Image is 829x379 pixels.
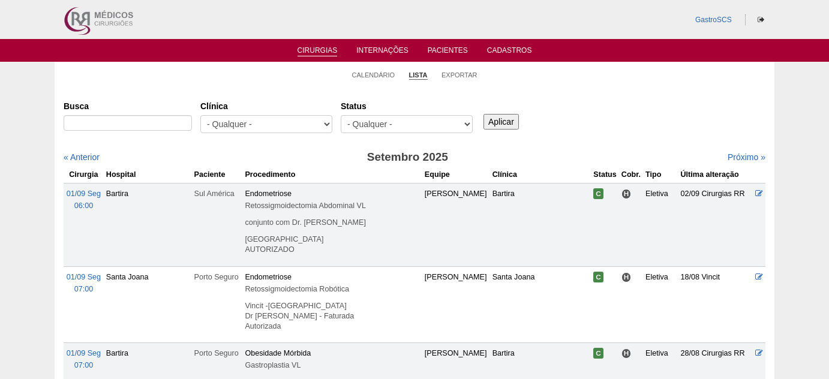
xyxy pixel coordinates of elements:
span: 01/09 Seg [67,189,101,198]
td: [PERSON_NAME] [422,266,490,342]
span: Confirmada [593,188,603,199]
label: Clínica [200,100,332,112]
th: Paciente [192,166,243,184]
span: Confirmada [593,348,603,359]
td: [PERSON_NAME] [422,183,490,266]
h3: Setembro 2025 [232,149,583,166]
p: [GEOGRAPHIC_DATA] AUTORIZADO [245,234,419,255]
a: Cirurgias [298,46,338,56]
a: Pacientes [428,46,468,58]
div: Gastroplastia VL [245,359,419,371]
span: 07:00 [74,361,94,369]
td: Bartira [490,183,591,266]
td: Endometriose [242,183,422,266]
label: Busca [64,100,192,112]
div: Porto Seguro [194,271,241,283]
a: 01/09 Seg 07:00 [67,349,101,369]
a: 01/09 Seg 07:00 [67,273,101,293]
th: Tipo [643,166,678,184]
a: « Anterior [64,152,100,162]
td: Eletiva [643,266,678,342]
th: Última alteração [678,166,753,184]
input: Digite os termos que você deseja procurar. [64,115,192,131]
td: 02/09 Cirurgias RR [678,183,753,266]
input: Aplicar [483,114,519,130]
a: Calendário [352,71,395,79]
span: Hospital [621,272,632,282]
div: Sul América [194,188,241,200]
span: 01/09 Seg [67,349,101,357]
a: Editar [755,273,763,281]
td: 18/08 Vincit [678,266,753,342]
label: Status [341,100,473,112]
a: Editar [755,349,763,357]
th: Equipe [422,166,490,184]
span: 06:00 [74,201,94,210]
p: conjunto com Dr. [PERSON_NAME] [245,218,419,228]
span: Hospital [621,348,632,359]
td: Endometriose [242,266,422,342]
td: Eletiva [643,183,678,266]
a: Cadastros [487,46,532,58]
div: Retossigmoidectomia Robótica [245,283,419,295]
td: Bartira [104,183,192,266]
div: Retossigmoidectomia Abdominal VL [245,200,419,212]
a: 01/09 Seg 06:00 [67,189,101,210]
th: Hospital [104,166,192,184]
i: Sair [758,16,764,23]
span: 07:00 [74,285,94,293]
td: Santa Joana [104,266,192,342]
a: Internações [356,46,409,58]
span: Hospital [621,189,632,199]
div: Porto Seguro [194,347,241,359]
th: Cobr. [619,166,643,184]
a: GastroSCS [695,16,732,24]
th: Status [591,166,619,184]
a: Lista [409,71,428,80]
span: 01/09 Seg [67,273,101,281]
a: Editar [755,189,763,198]
a: Exportar [441,71,477,79]
td: Santa Joana [490,266,591,342]
p: Vincit -[GEOGRAPHIC_DATA] Dr [PERSON_NAME] - Faturada Autorizada [245,301,419,332]
th: Cirurgia [64,166,104,184]
span: Confirmada [593,272,603,282]
th: Procedimento [242,166,422,184]
th: Clínica [490,166,591,184]
a: Próximo » [728,152,765,162]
